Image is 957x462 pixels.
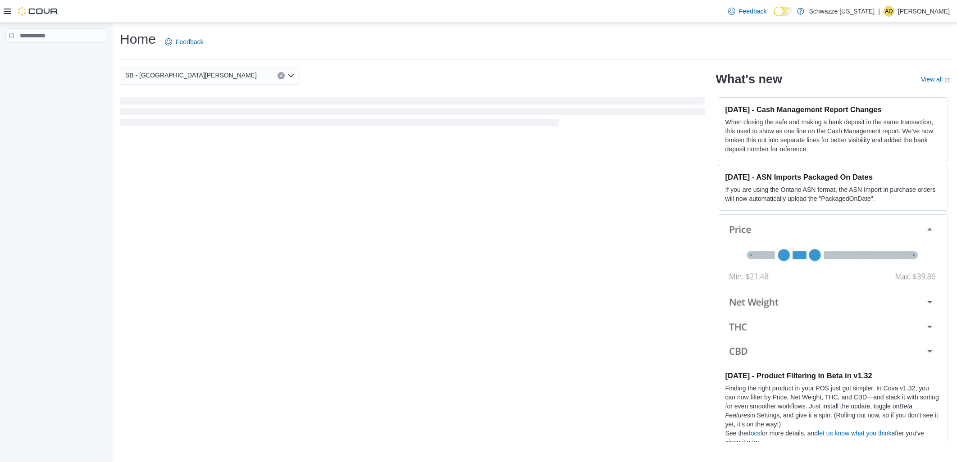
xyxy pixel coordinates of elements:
h3: [DATE] - Cash Management Report Changes [725,105,940,114]
p: When closing the safe and making a bank deposit in the same transaction, this used to show as one... [725,118,940,154]
span: Feedback [739,7,766,16]
h3: [DATE] - Product Filtering in Beta in v1.32 [725,371,940,380]
span: AQ [885,6,893,17]
p: Schwazze [US_STATE] [809,6,875,17]
a: Feedback [161,33,207,51]
button: Clear input [278,72,285,79]
div: Anastasia Queen [884,6,894,17]
span: SB - [GEOGRAPHIC_DATA][PERSON_NAME] [125,70,257,81]
h3: [DATE] - ASN Imports Packaged On Dates [725,172,940,181]
h1: Home [120,30,156,48]
nav: Complex example [5,45,106,66]
h2: What's new [716,72,782,86]
a: let us know what you think [818,430,891,437]
span: Feedback [176,37,203,46]
p: [PERSON_NAME] [898,6,950,17]
p: If you are using the Ontario ASN format, the ASN Import in purchase orders will now automatically... [725,185,940,203]
p: | [878,6,880,17]
input: Dark Mode [774,7,793,16]
a: View allExternal link [921,76,950,83]
a: Feedback [725,2,770,20]
a: docs [747,430,761,437]
svg: External link [944,77,950,83]
button: Open list of options [287,72,295,79]
p: Finding the right product in your POS just got simpler. In Cova v1.32, you can now filter by Pric... [725,384,940,429]
span: Loading [120,99,705,128]
p: See the for more details, and after you’ve given it a try. [725,429,940,447]
img: Cova [18,7,59,16]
